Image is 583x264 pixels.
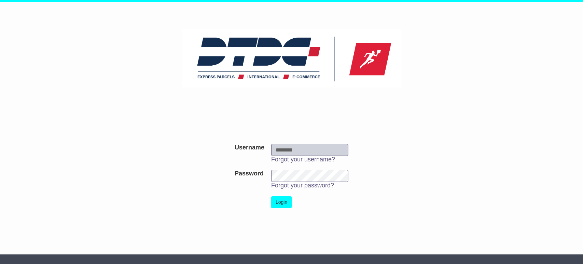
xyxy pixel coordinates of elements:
[271,156,335,163] a: Forgot your username?
[271,196,292,208] button: Login
[235,144,264,151] label: Username
[271,182,334,189] a: Forgot your password?
[182,29,402,88] img: DTDC Australia
[235,170,264,177] label: Password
